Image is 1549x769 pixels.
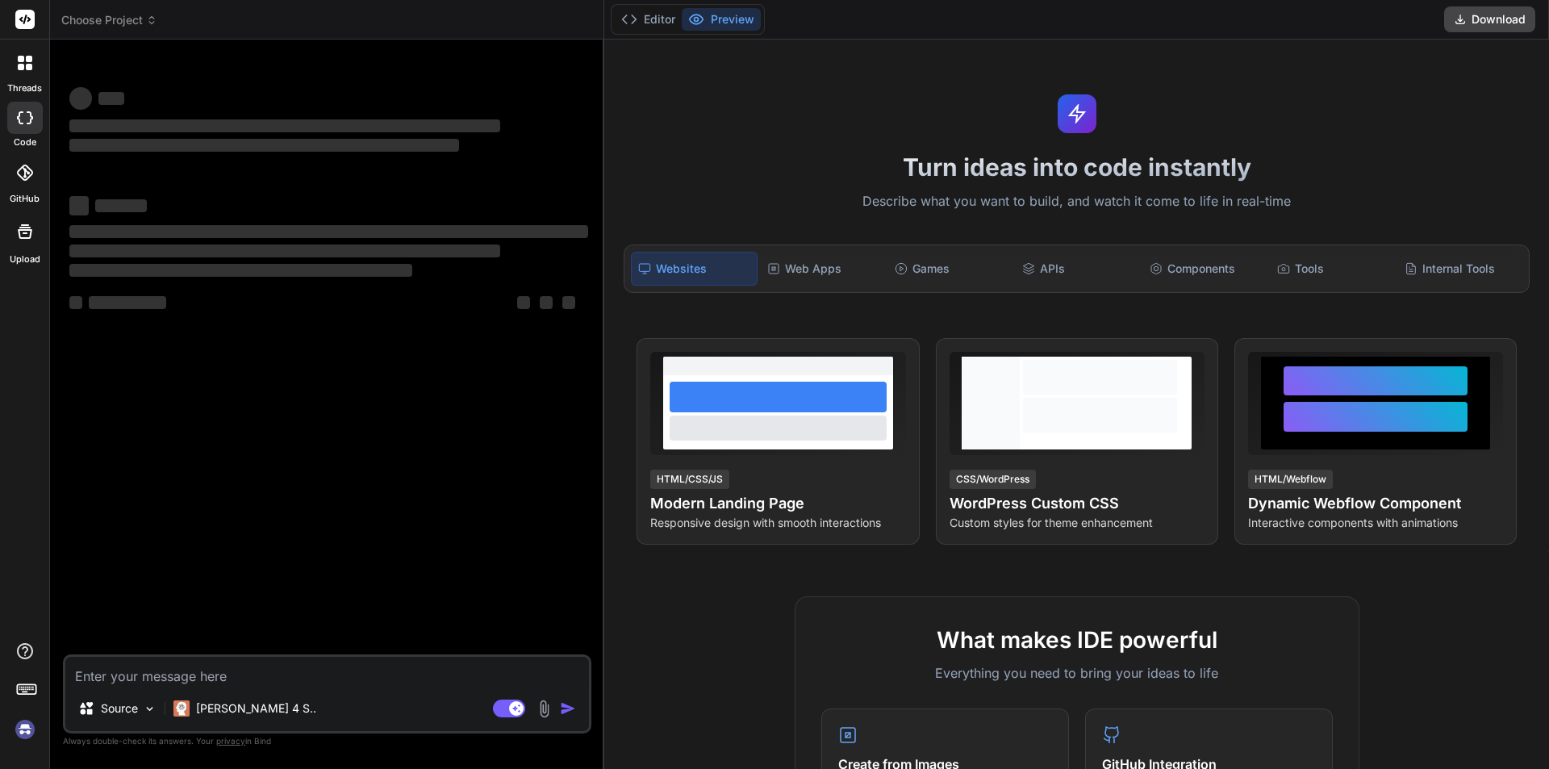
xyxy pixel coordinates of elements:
span: ‌ [517,296,530,309]
p: Describe what you want to build, and watch it come to life in real-time [614,191,1539,212]
p: Custom styles for theme enhancement [950,515,1205,531]
span: ‌ [540,296,553,309]
span: ‌ [69,139,459,152]
p: Interactive components with animations [1248,515,1503,531]
span: ‌ [69,244,500,257]
label: threads [7,81,42,95]
img: Claude 4 Sonnet [173,700,190,717]
button: Download [1444,6,1535,32]
div: HTML/CSS/JS [650,470,729,489]
button: Preview [682,8,761,31]
span: Choose Project [61,12,157,28]
div: CSS/WordPress [950,470,1036,489]
img: Pick Models [143,702,157,716]
p: Source [101,700,138,717]
span: ‌ [69,196,89,215]
p: Responsive design with smooth interactions [650,515,905,531]
img: icon [560,700,576,717]
div: Websites [631,252,757,286]
button: Editor [615,8,682,31]
h4: Dynamic Webflow Component [1248,492,1503,515]
span: privacy [216,736,245,746]
p: [PERSON_NAME] 4 S.. [196,700,316,717]
label: GitHub [10,192,40,206]
span: ‌ [89,296,166,309]
label: Upload [10,253,40,266]
img: signin [11,716,39,743]
p: Everything you need to bring your ideas to life [821,663,1333,683]
span: ‌ [69,87,92,110]
span: ‌ [69,119,500,132]
span: ‌ [562,296,575,309]
div: Web Apps [761,252,885,286]
h4: Modern Landing Page [650,492,905,515]
div: Components [1143,252,1267,286]
div: Tools [1271,252,1395,286]
span: ‌ [69,225,588,238]
div: HTML/Webflow [1248,470,1333,489]
h4: WordPress Custom CSS [950,492,1205,515]
div: APIs [1016,252,1140,286]
div: Internal Tools [1398,252,1522,286]
h1: Turn ideas into code instantly [614,153,1539,182]
span: ‌ [98,92,124,105]
p: Always double-check its answers. Your in Bind [63,733,591,749]
h2: What makes IDE powerful [821,623,1333,657]
span: ‌ [69,264,412,277]
span: ‌ [95,199,147,212]
span: ‌ [69,296,82,309]
label: code [14,136,36,149]
img: attachment [535,700,553,718]
div: Games [888,252,1012,286]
